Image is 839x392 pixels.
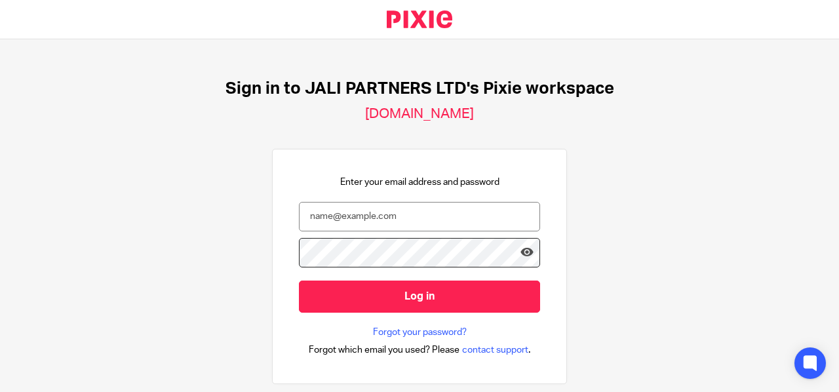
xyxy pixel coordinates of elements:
[309,342,531,357] div: .
[373,326,467,339] a: Forgot your password?
[340,176,499,189] p: Enter your email address and password
[299,281,540,313] input: Log in
[309,343,459,357] span: Forgot which email you used? Please
[462,343,528,357] span: contact support
[365,106,474,123] h2: [DOMAIN_NAME]
[225,79,614,99] h1: Sign in to JALI PARTNERS LTD's Pixie workspace
[299,202,540,231] input: name@example.com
